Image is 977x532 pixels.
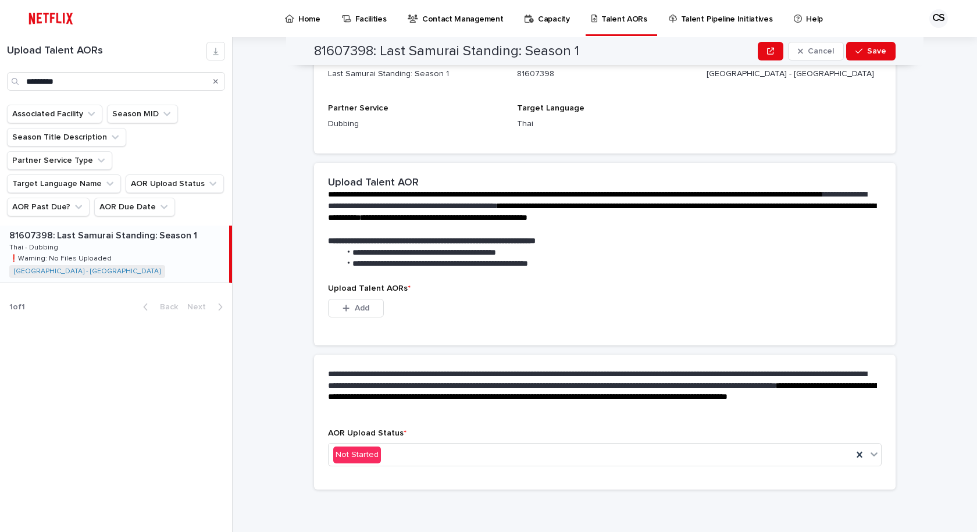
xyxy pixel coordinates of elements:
span: Cancel [808,47,834,55]
input: Search [7,72,225,91]
h2: Upload Talent AOR [328,177,419,190]
button: Season MID [107,105,178,123]
span: Next [187,303,213,311]
h1: Upload Talent AORs [7,45,206,58]
p: Dubbing [328,118,503,130]
img: ifQbXi3ZQGMSEF7WDB7W [23,7,79,30]
button: AOR Due Date [94,198,175,216]
span: AOR Upload Status [328,429,407,437]
a: [GEOGRAPHIC_DATA] - [GEOGRAPHIC_DATA] [14,267,161,276]
span: Upload Talent AORs [328,284,411,292]
button: Back [134,302,183,312]
button: Associated Facility [7,105,102,123]
span: Save [867,47,886,55]
p: Thai [517,118,692,130]
button: AOR Upload Status [126,174,224,193]
p: [GEOGRAPHIC_DATA] - [GEOGRAPHIC_DATA] [707,68,882,80]
button: Add [328,299,384,317]
button: Cancel [788,42,844,60]
button: AOR Past Due? [7,198,90,216]
button: Partner Service Type [7,151,112,170]
span: Add [355,304,369,312]
p: Thai - Dubbing [9,241,60,252]
p: ❗️Warning: No Files Uploaded [9,252,114,263]
p: Last Samurai Standing: Season 1 [328,68,503,80]
button: Next [183,302,232,312]
span: Target Language [517,104,584,112]
h2: 81607398: Last Samurai Standing: Season 1 [314,43,579,60]
p: 81607398 [517,68,692,80]
p: 81607398: Last Samurai Standing: Season 1 [9,228,199,241]
div: Not Started [333,447,381,463]
span: Back [153,303,178,311]
span: Partner Service [328,104,388,112]
div: CS [929,9,948,28]
button: Target Language Name [7,174,121,193]
button: Season Title Description [7,128,126,147]
button: Save [846,42,896,60]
